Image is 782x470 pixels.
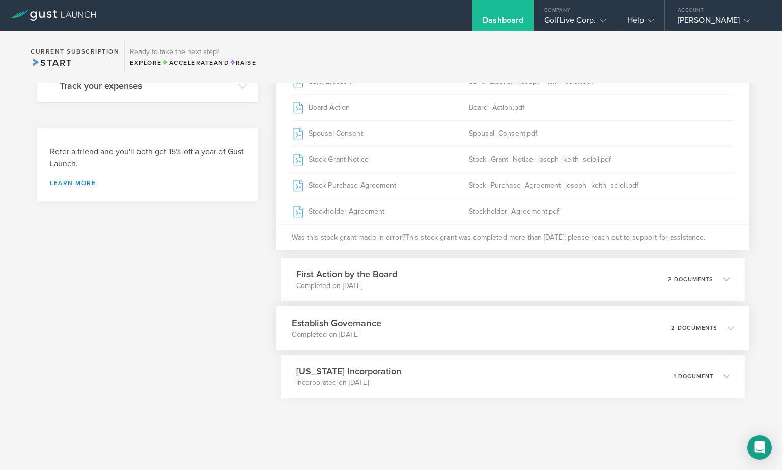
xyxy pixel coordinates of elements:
div: Stockholder Agreement [292,198,468,224]
span: Accelerate [162,59,214,66]
span: Start [31,57,72,68]
h3: Ready to take the next step? [130,48,256,56]
a: Learn more [50,180,245,186]
span: This stock grant was completed more than [DATE]; please reach out to support for assistance. [405,232,706,242]
p: Completed on [DATE] [292,329,381,340]
div: Stockholder_Agreement.pdf [468,198,734,224]
div: Was this stock grant made in error? [276,224,750,250]
h3: Establish Governance [292,316,381,330]
div: Open Intercom Messenger [747,435,772,460]
div: Stock Grant Notice [292,146,468,172]
div: Stock_Purchase_Agreement_joseph_keith_scioli.pdf [468,172,734,198]
span: Raise [229,59,256,66]
span: and [162,59,230,66]
div: Ready to take the next step?ExploreAccelerateandRaise [124,41,261,72]
h3: First Action by the Board [296,268,397,281]
h3: Refer a friend and you'll both get 15% off a year of Gust Launch. [50,146,245,170]
div: Stock_Grant_Notice_joseph_keith_scioli.pdf [468,146,734,172]
h3: Track your expenses [60,79,233,92]
div: Stock Purchase Agreement [292,172,468,198]
p: 2 documents [671,325,717,330]
p: Incorporated on [DATE] [296,378,401,388]
p: Completed on [DATE] [296,281,397,291]
div: Board Action [292,94,468,120]
div: Explore [130,58,256,67]
div: Spousal_Consent.pdf [468,120,734,146]
div: Help [627,15,654,31]
p: 2 documents [668,277,713,282]
div: GolfLive Corp. [544,15,606,31]
p: 1 document [674,374,713,379]
div: Board_Action.pdf [468,94,734,120]
h2: Current Subscription [31,48,119,55]
div: Spousal Consent [292,120,468,146]
div: Dashboard [483,15,523,31]
div: [PERSON_NAME] [678,15,764,31]
h3: [US_STATE] Incorporation [296,364,401,378]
